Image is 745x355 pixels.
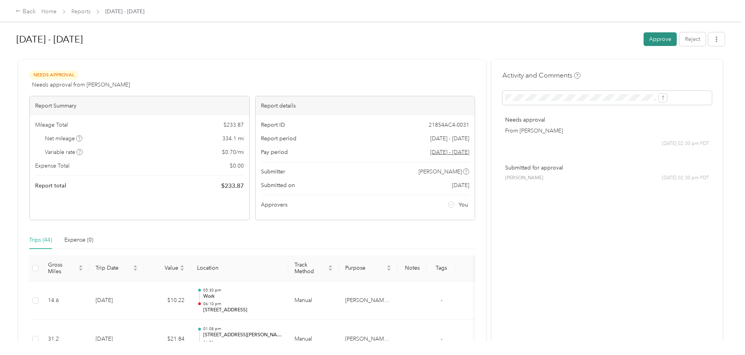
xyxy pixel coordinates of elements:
p: [STREET_ADDRESS][PERSON_NAME] [203,332,282,339]
p: 05:30 pm [203,288,282,293]
span: caret-up [328,264,333,268]
span: Net mileage [45,134,83,143]
p: 06:10 pm [203,301,282,307]
span: Report total [35,182,66,190]
span: Mileage Total [35,121,68,129]
a: Home [41,8,57,15]
span: [DATE] [452,181,469,189]
p: Work [203,293,282,300]
th: Gross Miles [42,255,89,281]
th: Track Method [288,255,339,281]
span: Purpose [345,265,385,271]
span: - [441,297,442,304]
td: 14.6 [42,281,89,320]
span: Submitter [261,168,285,176]
span: Needs approval from [PERSON_NAME] [32,81,130,89]
p: [STREET_ADDRESS] [203,307,282,314]
p: From [PERSON_NAME] [505,127,709,135]
span: [DATE] 02:30 pm PDT [662,140,709,147]
span: You [459,201,468,209]
td: [DATE] [89,281,144,320]
button: Reject [679,32,706,46]
span: caret-down [387,267,391,272]
span: caret-up [387,264,391,268]
span: Report period [261,134,296,143]
div: Report details [255,96,475,115]
span: $ 233.87 [223,121,244,129]
button: Approve [644,32,677,46]
span: Pay period [261,148,288,156]
th: Location [191,255,288,281]
span: Gross Miles [48,261,77,275]
span: Variable rate [45,148,83,156]
p: 01:58 pm [203,340,282,345]
span: 21854AC4-0031 [429,121,469,129]
div: Report Summary [30,96,249,115]
span: caret-down [180,267,184,272]
span: Go to pay period [430,148,469,156]
th: Tags [427,255,456,281]
span: caret-up [78,264,83,268]
span: [PERSON_NAME] [505,175,543,182]
span: [DATE] - [DATE] [105,7,144,16]
h1: Sep 16 - 30, 2025 [16,30,638,49]
span: caret-down [78,267,83,272]
iframe: Everlance-gr Chat Button Frame [701,311,745,355]
span: $ 233.87 [221,181,244,191]
span: caret-down [328,267,333,272]
span: [PERSON_NAME] [419,168,462,176]
span: Needs Approval [29,71,78,79]
th: Purpose [339,255,397,281]
span: Submitted on [261,181,295,189]
span: Trip Date [96,265,131,271]
p: 01:08 pm [203,326,282,332]
span: Value [150,265,178,271]
span: Report ID [261,121,285,129]
span: $ 0.00 [230,162,244,170]
span: 334.1 mi [222,134,244,143]
p: Submitted for approval [505,164,709,172]
div: Expense (0) [64,236,93,244]
td: Kamali'i Foster Family Agency [339,281,397,320]
span: Expense Total [35,162,69,170]
th: Trip Date [89,255,144,281]
td: Manual [288,281,339,320]
span: caret-down [133,267,138,272]
div: Trips (44) [29,236,52,244]
td: $10.22 [144,281,191,320]
th: Notes [397,255,427,281]
div: Back [16,7,36,16]
a: Reports [71,8,90,15]
th: Value [144,255,191,281]
span: [DATE] - [DATE] [430,134,469,143]
span: caret-up [180,264,184,268]
span: [DATE] 02:30 pm PDT [662,175,709,182]
p: Needs approval [505,116,709,124]
span: Approvers [261,201,287,209]
span: Track Method [294,261,326,275]
span: - [441,336,442,342]
h4: Activity and Comments [502,71,580,80]
span: $ 0.70 / mi [222,148,244,156]
span: caret-up [133,264,138,268]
